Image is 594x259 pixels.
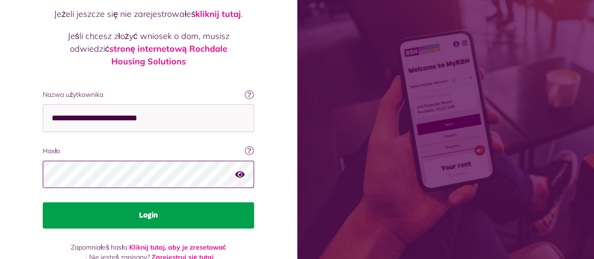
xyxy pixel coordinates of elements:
[54,8,195,19] font: Jeżeli jeszcze się nie zarejestrowałeś
[241,8,243,19] font: .
[71,243,127,251] font: Zapomniałeś hasła
[109,43,227,67] a: stronę internetową Rochdale Housing Solutions
[43,202,254,228] button: Login
[43,90,103,99] font: Nazwa użytkownika
[139,212,158,219] font: Login
[129,243,226,251] a: Kliknij tutaj, aby je zresetować
[68,31,230,54] font: Jeśli chcesz złożyć wniosek o dom, musisz odwiedzić
[43,147,60,155] font: Hasło
[195,8,241,19] a: kliknij tutaj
